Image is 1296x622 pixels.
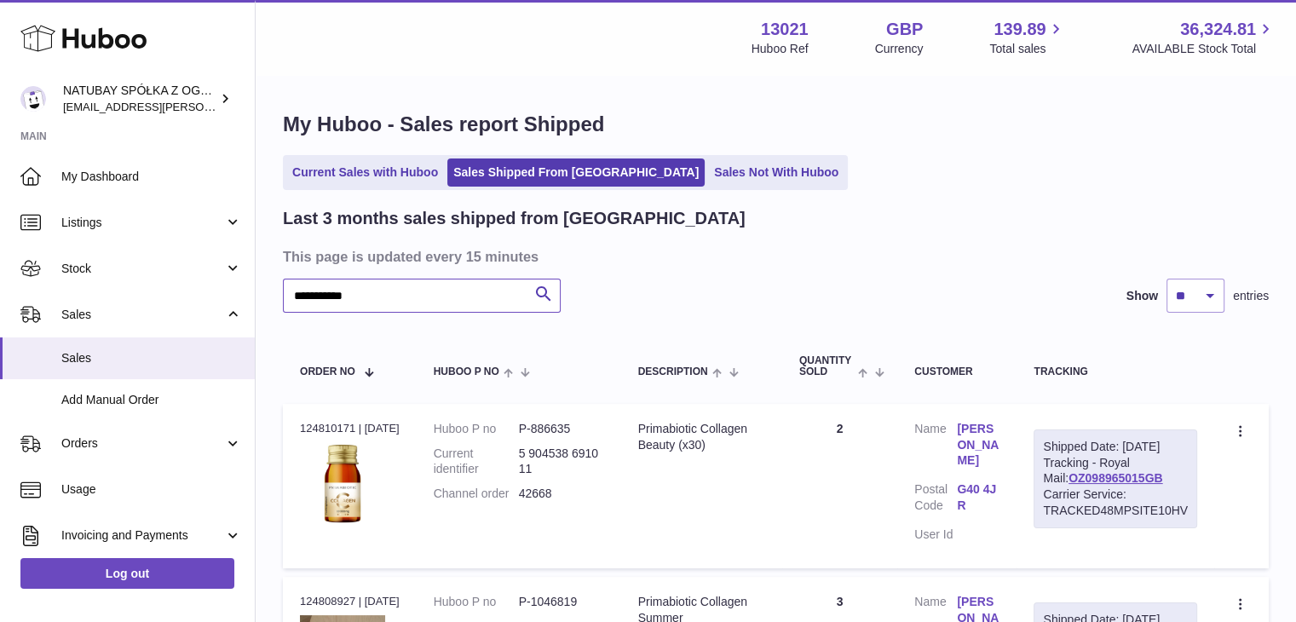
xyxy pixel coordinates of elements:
[957,421,999,469] a: [PERSON_NAME]
[1233,288,1269,304] span: entries
[519,446,604,478] dd: 5 904538 691011
[1034,366,1197,377] div: Tracking
[1043,439,1188,455] div: Shipped Date: [DATE]
[752,41,809,57] div: Huboo Ref
[447,158,705,187] a: Sales Shipped From [GEOGRAPHIC_DATA]
[989,18,1065,57] a: 139.89 Total sales
[63,100,342,113] span: [EMAIL_ADDRESS][PERSON_NAME][DOMAIN_NAME]
[20,86,46,112] img: kacper.antkowski@natubay.pl
[434,594,519,610] dt: Huboo P no
[61,169,242,185] span: My Dashboard
[799,355,854,377] span: Quantity Sold
[1068,471,1163,485] a: OZ098965015GB
[1126,288,1158,304] label: Show
[914,421,957,474] dt: Name
[434,486,519,502] dt: Channel order
[300,441,385,527] img: 130211698054880.jpg
[519,486,604,502] dd: 42668
[20,558,234,589] a: Log out
[957,481,999,514] a: G40 4JR
[300,594,400,609] div: 124808927 | [DATE]
[61,481,242,498] span: Usage
[519,594,604,610] dd: P-1046819
[638,366,708,377] span: Description
[519,421,604,437] dd: P-886635
[283,207,746,230] h2: Last 3 months sales shipped from [GEOGRAPHIC_DATA]
[286,158,444,187] a: Current Sales with Huboo
[434,446,519,478] dt: Current identifier
[1180,18,1256,41] span: 36,324.81
[886,18,923,41] strong: GBP
[283,111,1269,138] h1: My Huboo - Sales report Shipped
[782,404,897,568] td: 2
[61,215,224,231] span: Listings
[914,481,957,518] dt: Postal Code
[875,41,924,57] div: Currency
[434,366,499,377] span: Huboo P no
[61,435,224,452] span: Orders
[1034,429,1197,528] div: Tracking - Royal Mail:
[1132,18,1276,57] a: 36,324.81 AVAILABLE Stock Total
[914,366,999,377] div: Customer
[434,421,519,437] dt: Huboo P no
[61,350,242,366] span: Sales
[61,307,224,323] span: Sales
[300,421,400,436] div: 124810171 | [DATE]
[1132,41,1276,57] span: AVAILABLE Stock Total
[708,158,844,187] a: Sales Not With Huboo
[914,527,957,543] dt: User Id
[61,261,224,277] span: Stock
[994,18,1045,41] span: 139.89
[61,527,224,544] span: Invoicing and Payments
[638,421,765,453] div: Primabiotic Collagen Beauty (x30)
[283,247,1264,266] h3: This page is updated every 15 minutes
[1043,487,1188,519] div: Carrier Service: TRACKED48MPSITE10HV
[61,392,242,408] span: Add Manual Order
[761,18,809,41] strong: 13021
[989,41,1065,57] span: Total sales
[63,83,216,115] div: NATUBAY SPÓŁKA Z OGRANICZONĄ ODPOWIEDZIALNOŚCIĄ
[300,366,355,377] span: Order No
